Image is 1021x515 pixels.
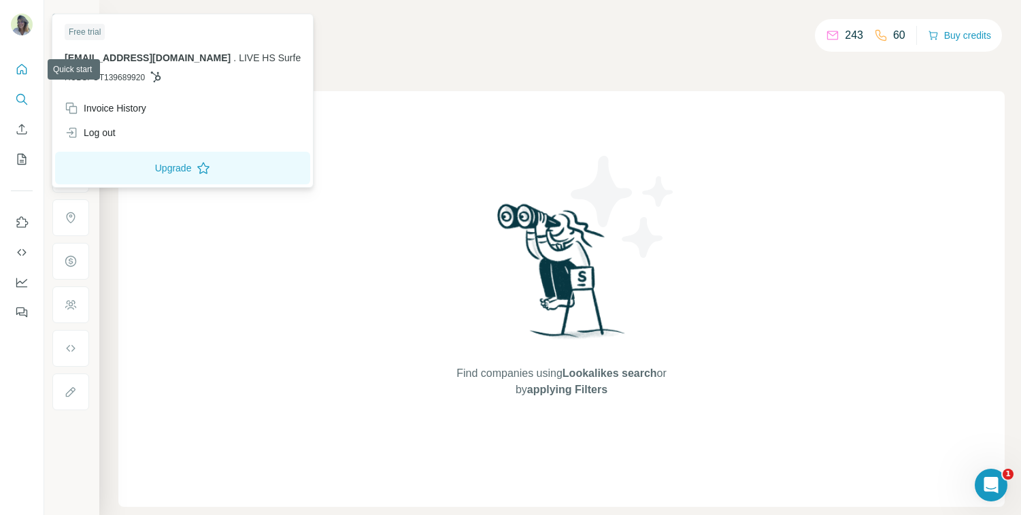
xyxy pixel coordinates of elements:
button: Dashboard [11,270,33,295]
button: Show [42,8,98,29]
span: Lookalikes search [563,367,657,379]
button: Upgrade [55,152,310,184]
iframe: Intercom live chat [975,469,1007,501]
p: 60 [893,27,905,44]
span: LIVE HS Surfe [239,52,301,63]
span: 1 [1003,469,1014,480]
img: Surfe Illustration - Stars [562,146,684,268]
img: Avatar [11,14,33,35]
button: Search [11,87,33,112]
div: Invoice History [65,101,146,115]
div: Free trial [65,24,105,40]
button: Feedback [11,300,33,325]
span: Find companies using or by [452,365,670,398]
span: [EMAIL_ADDRESS][DOMAIN_NAME] [65,52,231,63]
button: Use Surfe on LinkedIn [11,210,33,235]
button: Use Surfe API [11,240,33,265]
span: HUBSPOT139689920 [65,71,145,84]
p: 243 [845,27,863,44]
button: Buy credits [928,26,991,45]
button: Quick start [11,57,33,82]
img: Surfe Illustration - Woman searching with binoculars [491,200,633,352]
button: Enrich CSV [11,117,33,142]
h4: Search [118,16,1005,35]
span: applying Filters [527,384,607,395]
span: . [233,52,236,63]
div: Log out [65,126,116,139]
button: My lists [11,147,33,171]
